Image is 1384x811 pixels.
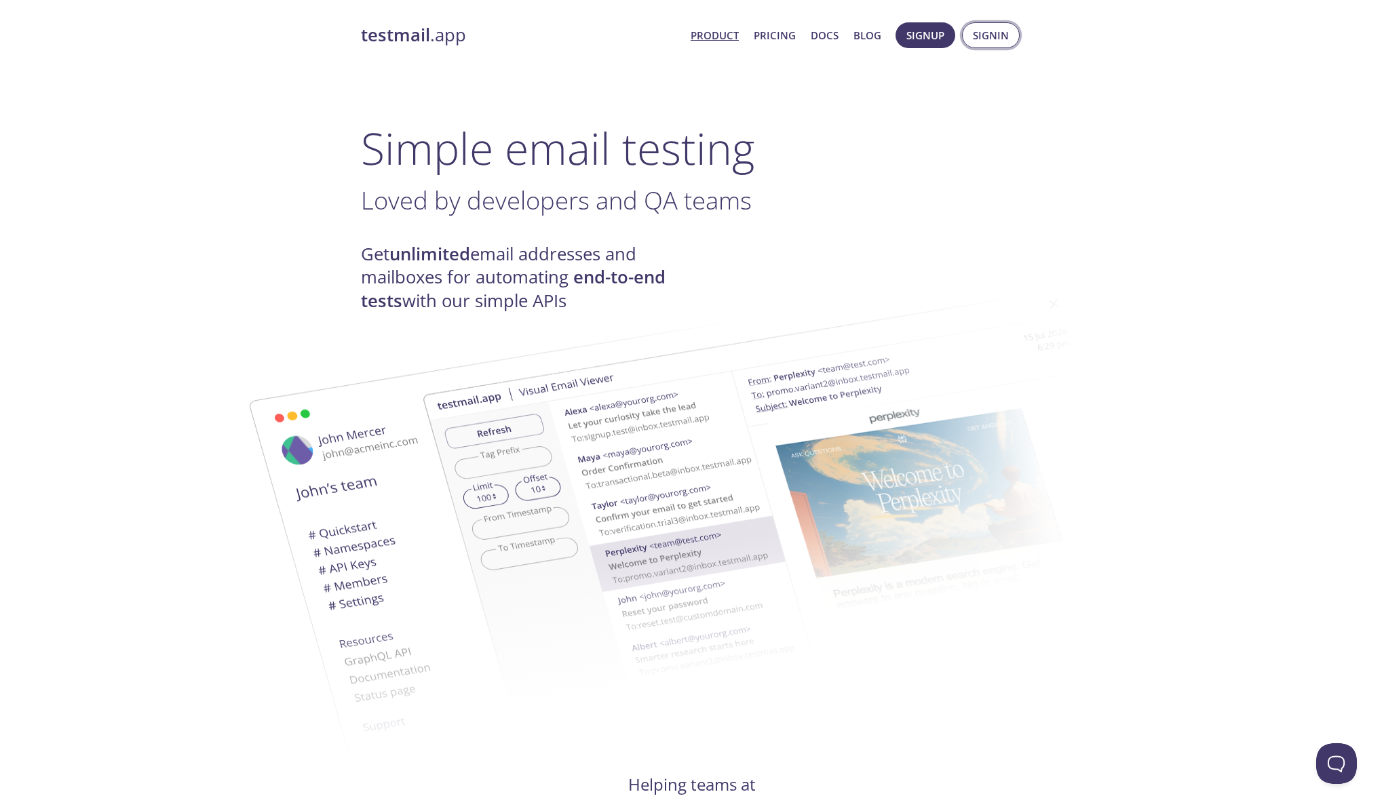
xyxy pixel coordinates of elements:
strong: testmail [361,23,430,47]
strong: end-to-end tests [361,265,666,312]
span: Signin [973,26,1009,44]
span: Loved by developers and QA teams [361,183,752,217]
iframe: Help Scout Beacon - Open [1316,743,1357,784]
a: Docs [811,26,839,44]
img: testmail-email-viewer [198,314,931,773]
button: Signin [962,22,1020,48]
a: Pricing [754,26,796,44]
a: Product [691,26,739,44]
a: Blog [853,26,881,44]
img: testmail-email-viewer [422,270,1155,729]
strong: unlimited [389,242,470,266]
h4: Helping teams at [361,774,1023,795]
span: Signup [906,26,944,44]
a: testmail.app [361,24,680,47]
button: Signup [896,22,955,48]
h4: Get email addresses and mailboxes for automating with our simple APIs [361,243,692,313]
h1: Simple email testing [361,122,1023,174]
